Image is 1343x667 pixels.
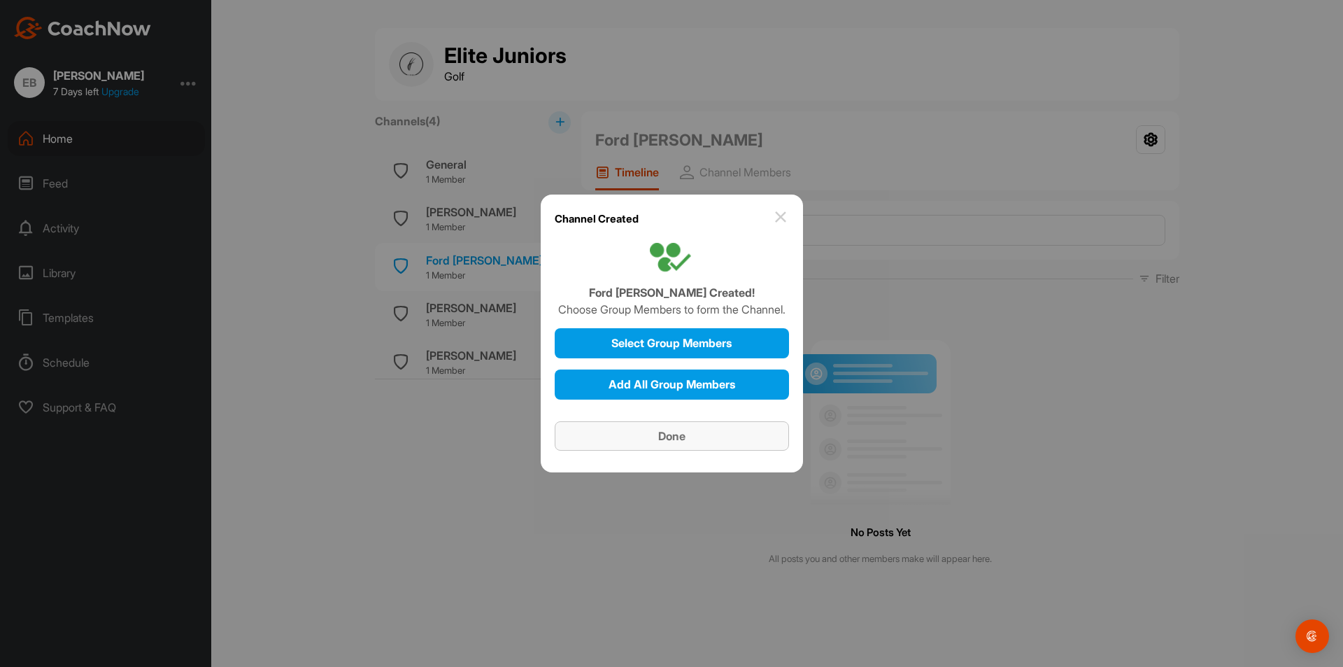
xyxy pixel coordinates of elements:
span: Select Group Members [611,336,732,350]
img: channel icon [650,243,694,274]
p: Choose Group Members to form the Channel. [558,301,786,318]
span: Done [658,429,685,443]
img: close [772,209,789,225]
button: Done [555,421,789,451]
div: Open Intercom Messenger [1295,619,1329,653]
button: Add All Group Members [555,370,789,400]
h1: Channel Created [555,209,639,229]
button: Select Group Members [555,328,789,358]
b: Ford [PERSON_NAME] Created! [589,286,755,300]
span: Add All Group Members [609,377,735,391]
